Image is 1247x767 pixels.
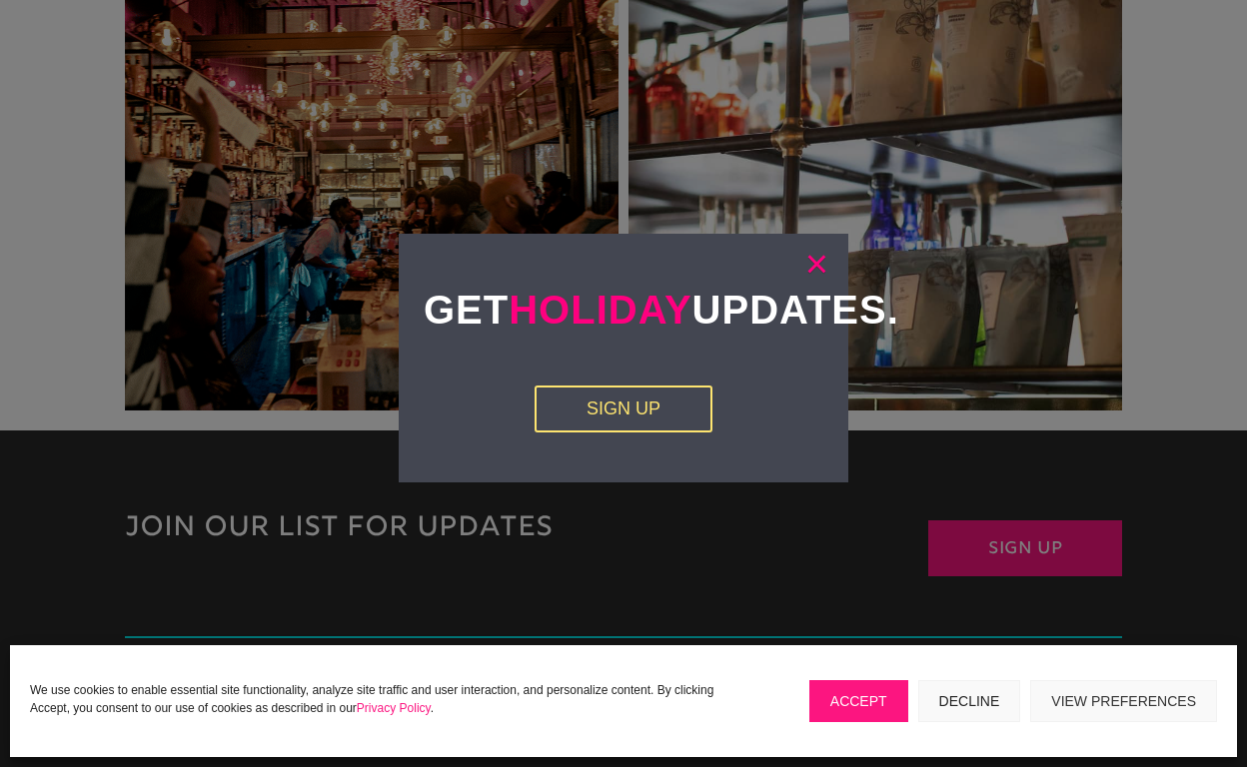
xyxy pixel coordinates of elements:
button: Decline [918,680,1021,722]
button: View preferences [1030,680,1217,722]
p: We use cookies to enable essential site functionality, analyze site traffic and user interaction,... [30,681,739,717]
h2: Get Updates. [424,284,823,346]
a: × [805,254,828,274]
button: Accept [809,680,908,722]
span: Holiday [509,288,691,332]
a: Sign Up [535,385,712,433]
a: Privacy Policy [357,701,431,715]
